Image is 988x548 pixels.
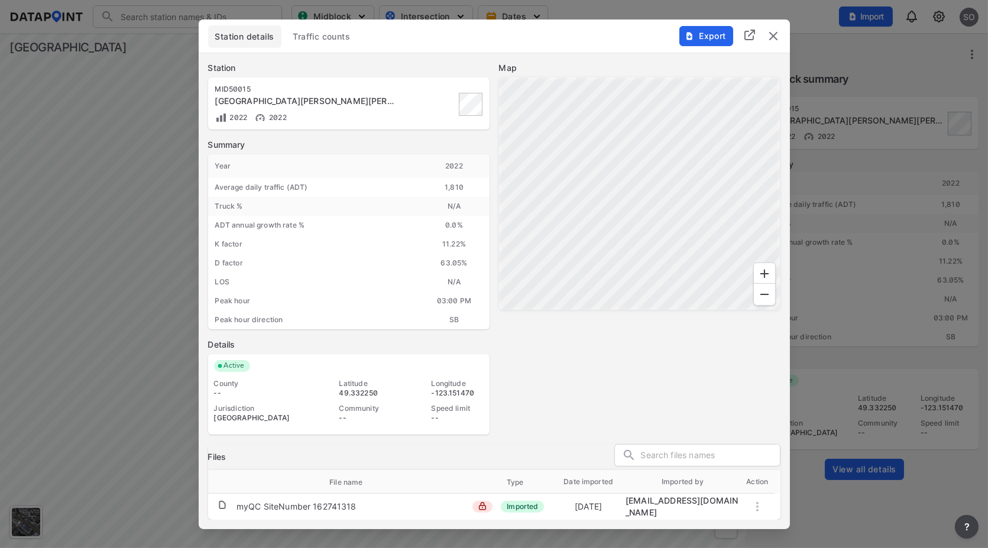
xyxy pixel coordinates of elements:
[208,178,419,197] div: Average daily traffic (ADT)
[419,310,490,329] div: SB
[743,28,757,42] img: full_screen.b7bf9a36.svg
[757,287,772,301] svg: Zoom Out
[419,216,490,235] div: 0.0 %
[208,197,419,216] div: Truck %
[740,470,775,494] th: Action
[626,495,740,518] div: migration@data-point.io
[641,447,780,465] input: Search files names
[215,112,227,124] img: Volume count
[293,31,351,43] span: Traffic counts
[339,379,391,388] div: Latitude
[766,29,780,43] img: close.efbf2170.svg
[432,388,484,398] div: -123.151470
[419,291,490,310] div: 03:00 PM
[432,413,484,423] div: --
[215,31,274,43] span: Station details
[208,291,419,310] div: Peak hour
[208,216,419,235] div: ADT annual growth rate %
[214,379,299,388] div: County
[955,515,979,539] button: more
[419,273,490,291] div: N/A
[208,154,419,178] div: Year
[208,273,419,291] div: LOS
[419,154,490,178] div: 2022
[208,254,419,273] div: D factor
[208,235,419,254] div: K factor
[215,85,396,94] div: MID50015
[419,178,490,197] div: 1,810
[208,139,490,151] label: Summary
[501,501,544,513] span: Imported
[419,197,490,216] div: N/A
[208,25,780,48] div: basic tabs example
[766,29,780,43] button: delete
[757,267,772,281] svg: Zoom In
[214,404,299,413] div: Jurisdiction
[679,26,733,46] button: Export
[419,235,490,254] div: 11.22%
[218,500,227,510] img: file.af1f9d02.svg
[626,470,740,494] th: Imported by
[685,31,694,41] img: File%20-%20Download.70cf71cd.svg
[478,502,487,510] img: lock_close.8fab59a9.svg
[339,404,391,413] div: Community
[329,477,378,488] span: File name
[208,451,226,463] h3: Files
[432,379,484,388] div: Longitude
[215,95,396,107] div: 13th St btw Fulton Ave & Gordon Ave
[227,113,248,122] span: 2022
[254,112,266,124] img: Vehicle speed
[753,262,776,285] div: Zoom In
[214,413,299,423] div: [GEOGRAPHIC_DATA]
[237,501,357,513] div: myQC SiteNumber 162741318
[507,477,539,488] span: Type
[339,388,391,398] div: 49.332250
[266,113,287,122] span: 2022
[432,404,484,413] div: Speed limit
[339,413,391,423] div: --
[208,339,490,351] label: Details
[551,470,626,494] th: Date imported
[686,30,725,42] span: Export
[962,520,971,534] span: ?
[208,310,419,329] div: Peak hour direction
[214,388,299,398] div: --
[551,495,626,518] td: [DATE]
[499,62,780,74] label: Map
[753,283,776,306] div: Zoom Out
[219,360,251,372] span: Active
[419,254,490,273] div: 63.05%
[208,62,490,74] label: Station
